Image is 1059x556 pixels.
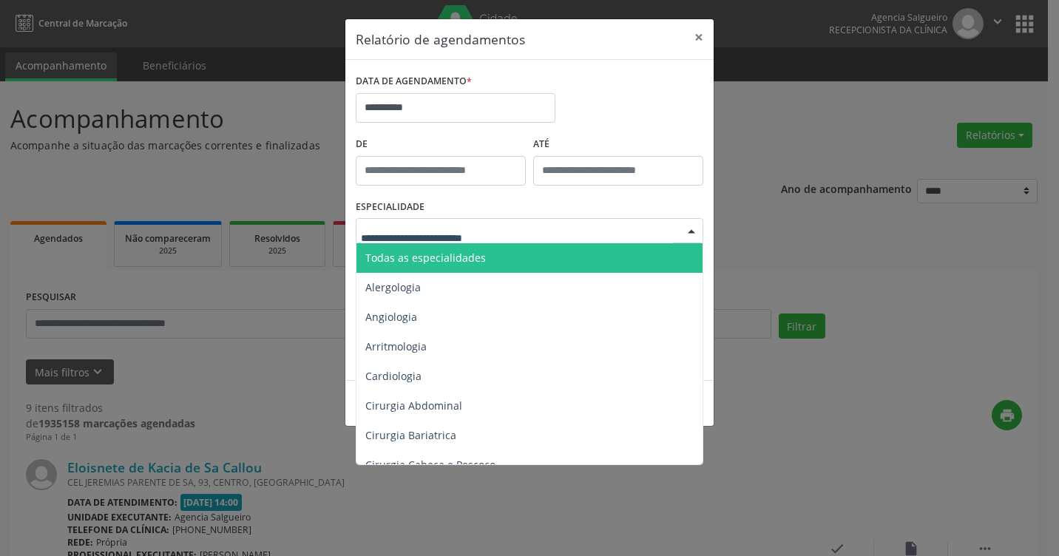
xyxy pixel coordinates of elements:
span: Arritmologia [365,339,427,353]
span: Cardiologia [365,369,422,383]
h5: Relatório de agendamentos [356,30,525,49]
span: Alergologia [365,280,421,294]
label: De [356,133,526,156]
span: Cirurgia Cabeça e Pescoço [365,458,495,472]
span: Cirurgia Abdominal [365,399,462,413]
label: ATÉ [533,133,703,156]
label: DATA DE AGENDAMENTO [356,70,472,93]
label: ESPECIALIDADE [356,196,424,219]
span: Todas as especialidades [365,251,486,265]
button: Close [684,19,714,55]
span: Cirurgia Bariatrica [365,428,456,442]
span: Angiologia [365,310,417,324]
